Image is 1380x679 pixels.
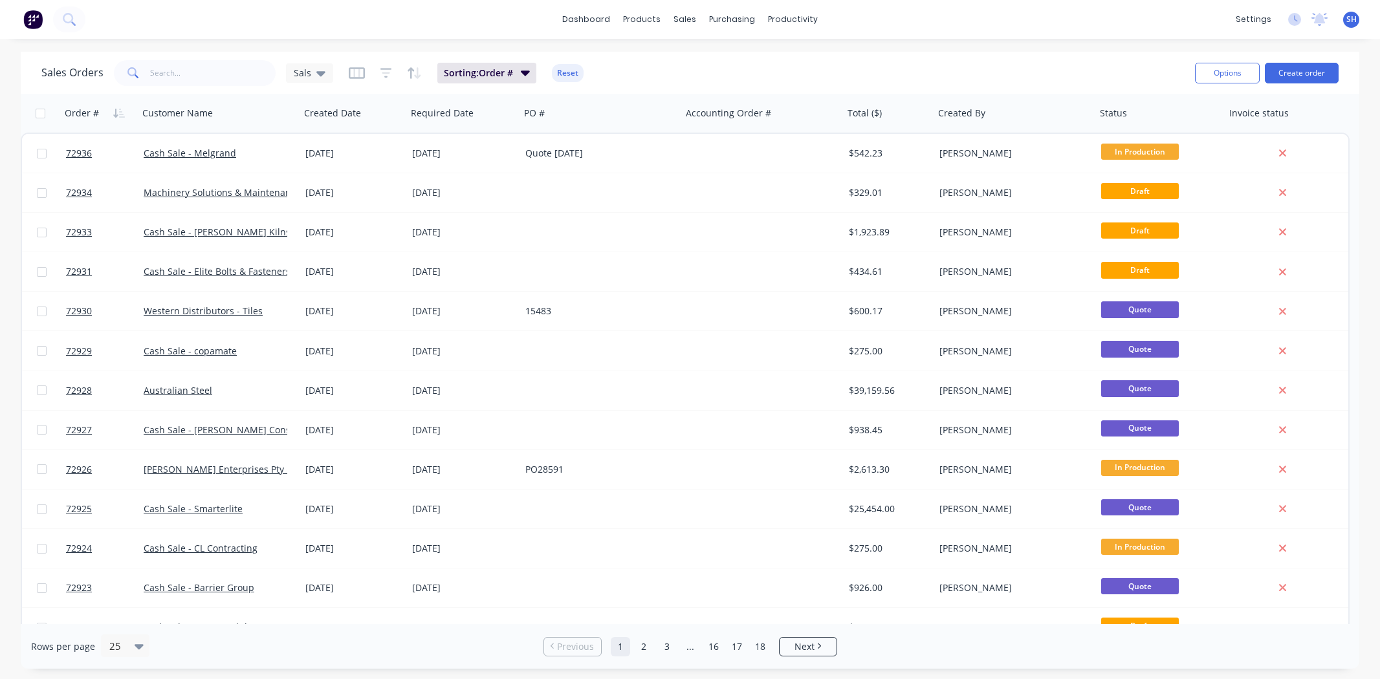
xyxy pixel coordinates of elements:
[556,10,617,29] a: dashboard
[304,107,361,120] div: Created Date
[727,637,747,656] a: Page 17
[1101,222,1179,239] span: Draft
[1101,144,1179,160] span: In Production
[66,411,144,449] a: 72927
[939,384,1083,397] div: [PERSON_NAME]
[849,542,925,555] div: $275.00
[66,305,92,318] span: 72930
[939,502,1083,515] div: [PERSON_NAME]
[305,581,402,594] div: [DATE]
[657,637,677,656] a: Page 3
[849,384,925,397] div: $39,159.56
[412,621,515,634] div: [DATE]
[66,186,92,199] span: 72934
[412,463,515,476] div: [DATE]
[681,637,700,656] a: Jump forward
[66,173,144,212] a: 72934
[144,581,254,594] a: Cash Sale - Barrier Group
[412,384,515,397] div: [DATE]
[66,608,144,647] a: 72922
[31,640,95,653] span: Rows per page
[305,345,402,358] div: [DATE]
[939,621,1083,634] div: [PERSON_NAME]
[1195,63,1260,83] button: Options
[66,134,144,173] a: 72936
[939,345,1083,358] div: [PERSON_NAME]
[667,10,703,29] div: sales
[849,226,925,239] div: $1,923.89
[66,384,92,397] span: 72928
[939,463,1083,476] div: [PERSON_NAME]
[305,384,402,397] div: [DATE]
[1100,107,1127,120] div: Status
[686,107,771,120] div: Accounting Order #
[305,305,402,318] div: [DATE]
[412,542,515,555] div: [DATE]
[849,463,925,476] div: $2,613.30
[849,186,925,199] div: $329.01
[305,542,402,555] div: [DATE]
[144,463,300,475] a: [PERSON_NAME] Enterprises Pty Ltd
[1229,10,1278,29] div: settings
[66,371,144,410] a: 72928
[524,107,545,120] div: PO #
[144,265,290,277] a: Cash Sale - Elite Bolts & Fasteners
[849,502,925,515] div: $25,454.00
[144,384,212,396] a: Australian Steel
[412,147,515,160] div: [DATE]
[538,637,842,656] ul: Pagination
[65,107,99,120] div: Order #
[412,186,515,199] div: [DATE]
[939,186,1083,199] div: [PERSON_NAME]
[1101,183,1179,199] span: Draft
[849,305,925,318] div: $600.17
[1229,107,1289,120] div: Invoice status
[305,147,402,160] div: [DATE]
[144,621,256,633] a: Cash Sale - Atom Modular
[412,305,515,318] div: [DATE]
[66,213,144,252] a: 72933
[66,226,92,239] span: 72933
[305,621,402,634] div: [DATE]
[617,10,667,29] div: products
[66,450,144,489] a: 72926
[1265,63,1339,83] button: Create order
[66,621,92,634] span: 72922
[41,67,104,79] h1: Sales Orders
[305,502,402,515] div: [DATE]
[412,226,515,239] div: [DATE]
[849,424,925,436] div: $938.45
[305,226,402,239] div: [DATE]
[66,529,144,568] a: 72924
[939,424,1083,436] div: [PERSON_NAME]
[66,424,92,436] span: 72927
[1101,380,1179,396] span: Quote
[1101,578,1179,594] span: Quote
[144,424,329,436] a: Cash Sale - [PERSON_NAME] Constructions
[849,265,925,278] div: $434.61
[144,147,236,159] a: Cash Sale - Melgrand
[849,581,925,594] div: $926.00
[66,568,144,607] a: 72923
[142,107,213,120] div: Customer Name
[66,490,144,528] a: 72925
[939,226,1083,239] div: [PERSON_NAME]
[66,345,92,358] span: 72929
[144,502,243,515] a: Cash Sale - Smarterlite
[66,252,144,291] a: 72931
[1346,14,1357,25] span: SH
[1101,499,1179,515] span: Quote
[66,147,92,160] span: 72936
[525,147,669,160] div: Quote [DATE]
[611,637,630,656] a: Page 1 is your current page
[444,67,513,80] span: Sorting: Order #
[849,147,925,160] div: $542.23
[305,265,402,278] div: [DATE]
[525,305,669,318] div: 15483
[150,60,276,86] input: Search...
[552,64,584,82] button: Reset
[1101,539,1179,555] span: In Production
[144,542,257,554] a: Cash Sale - CL Contracting
[1101,618,1179,634] span: Draft
[544,640,601,653] a: Previous page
